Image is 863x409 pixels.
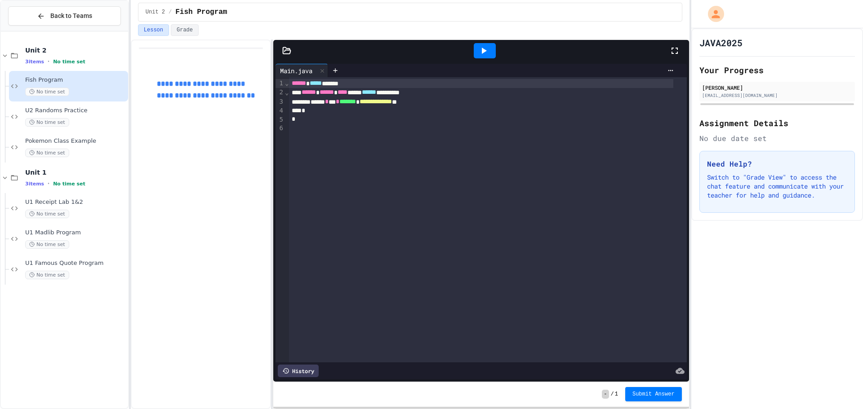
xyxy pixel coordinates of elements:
[8,6,121,26] button: Back to Teams
[25,137,126,145] span: Pokemon Class Example
[25,107,126,114] span: U2 Randoms Practice
[25,46,126,54] span: Unit 2
[699,64,855,76] h2: Your Progress
[50,11,92,21] span: Back to Teams
[702,84,852,92] div: [PERSON_NAME]
[25,271,69,279] span: No time set
[276,106,285,115] div: 4
[48,180,49,187] span: •
[25,118,69,127] span: No time set
[625,387,682,401] button: Submit Answer
[276,97,285,106] div: 3
[25,149,69,157] span: No time set
[702,92,852,99] div: [EMAIL_ADDRESS][DOMAIN_NAME]
[615,391,618,398] span: 1
[278,365,319,377] div: History
[632,391,675,398] span: Submit Answer
[276,64,328,77] div: Main.java
[25,76,126,84] span: Fish Program
[698,4,726,24] div: My Account
[175,7,227,18] span: Fish Program
[25,181,44,187] span: 3 items
[138,24,169,36] button: Lesson
[25,259,126,267] span: U1 Famous Quote Program
[25,198,126,206] span: U1 Receipt Lab 1&2
[707,173,847,200] p: Switch to "Grade View" to access the chat feature and communicate with your teacher for help and ...
[25,229,126,237] span: U1 Madlib Program
[25,168,126,176] span: Unit 1
[276,115,285,124] div: 5
[276,124,285,133] div: 6
[53,59,85,65] span: No time set
[602,390,609,399] span: -
[169,9,172,16] span: /
[276,88,285,97] div: 2
[611,391,614,398] span: /
[171,24,199,36] button: Grade
[276,79,285,88] div: 1
[146,9,165,16] span: Unit 2
[285,89,289,96] span: Fold line
[707,158,847,169] h3: Need Help?
[25,240,69,249] span: No time set
[25,59,44,65] span: 3 items
[699,133,855,144] div: No due date set
[25,210,69,218] span: No time set
[699,36,743,49] h1: JAVA2025
[48,58,49,65] span: •
[25,88,69,96] span: No time set
[699,117,855,129] h2: Assignment Details
[285,79,289,87] span: Fold line
[53,181,85,187] span: No time set
[276,66,317,75] div: Main.java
